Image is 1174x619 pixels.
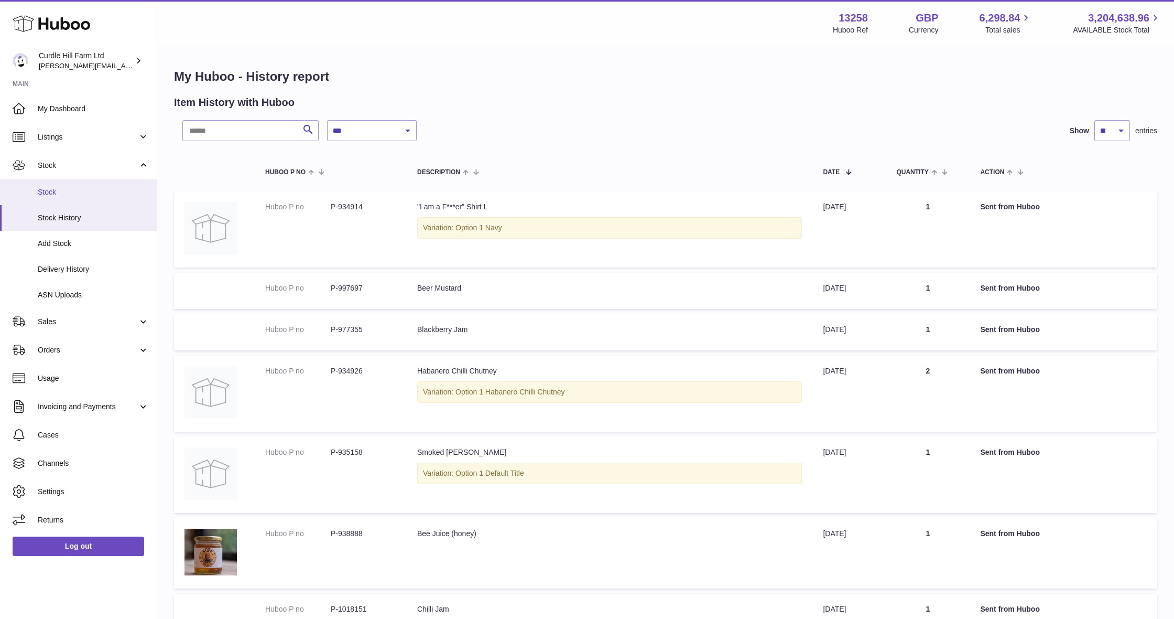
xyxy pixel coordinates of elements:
div: Variation: Option 1 Habanero Chilli Chutney [417,381,802,403]
span: Invoicing and Payments [38,402,138,412]
span: Huboo P no [265,169,306,176]
span: Settings [38,487,149,497]
td: [DATE] [812,273,886,309]
td: [DATE] [812,191,886,268]
span: Total sales [985,25,1032,35]
strong: Sent from Huboo [980,284,1040,292]
a: 6,298.84 Total sales [980,11,1032,35]
td: [DATE] [812,437,886,513]
dt: Huboo P no [265,366,331,376]
span: Cases [38,430,149,440]
td: 1 [886,437,970,513]
span: 3,204,638.96 [1088,11,1149,25]
div: Huboo Ref [833,25,868,35]
img: 1705932916.jpg [184,529,237,575]
span: entries [1135,126,1157,136]
td: [DATE] [812,314,886,350]
span: Orders [38,345,138,355]
dd: P-1018151 [331,604,396,614]
dt: Huboo P no [265,529,331,539]
div: Curdle Hill Farm Ltd [39,51,133,71]
dd: P-934914 [331,202,396,212]
dd: P-934926 [331,366,396,376]
label: Show [1070,126,1089,136]
div: Variation: Option 1 Navy [417,217,802,239]
strong: Sent from Huboo [980,605,1040,613]
dt: Huboo P no [265,202,331,212]
td: Blackberry Jam [407,314,812,350]
dt: Huboo P no [265,604,331,614]
span: Listings [38,132,138,142]
img: no-photo.jpg [184,447,237,500]
dt: Huboo P no [265,325,331,335]
span: AVAILABLE Stock Total [1073,25,1161,35]
span: [PERSON_NAME][EMAIL_ADDRESS][DOMAIN_NAME] [39,61,210,70]
h2: Item History with Huboo [174,95,295,110]
dd: P-935158 [331,447,396,457]
td: 1 [886,518,970,589]
img: miranda@diddlysquatfarmshop.com [13,53,28,69]
img: no-photo.jpg [184,366,237,419]
strong: Sent from Huboo [980,367,1040,375]
strong: Sent from Huboo [980,202,1040,211]
span: Returns [38,515,149,525]
span: ASN Uploads [38,290,149,300]
span: Description [417,169,460,176]
span: Sales [38,317,138,327]
td: 1 [886,273,970,309]
td: Habanero Chilli Chutney [407,356,812,432]
dt: Huboo P no [265,447,331,457]
span: Quantity [896,169,928,176]
dd: P-938888 [331,529,396,539]
dd: P-977355 [331,325,396,335]
a: 3,204,638.96 AVAILABLE Stock Total [1073,11,1161,35]
span: My Dashboard [38,104,149,114]
span: Action [980,169,1004,176]
span: Stock History [38,213,149,223]
td: 1 [886,314,970,350]
strong: GBP [916,11,938,25]
td: "I am a F***er" Shirt L [407,191,812,268]
div: Currency [909,25,939,35]
span: Usage [38,373,149,383]
td: [DATE] [812,356,886,432]
div: Variation: Option 1 Default Title [417,463,802,484]
td: Smoked [PERSON_NAME] [407,437,812,513]
strong: Sent from Huboo [980,529,1040,538]
h1: My Huboo - History report [174,68,1157,85]
span: 6,298.84 [980,11,1020,25]
span: Stock [38,161,138,170]
span: Channels [38,458,149,468]
strong: Sent from Huboo [980,325,1040,334]
a: Log out [13,537,144,556]
span: Date [823,169,840,176]
dd: P-997697 [331,283,396,293]
td: Beer Mustard [407,273,812,309]
span: Add Stock [38,239,149,249]
dt: Huboo P no [265,283,331,293]
span: Stock [38,187,149,197]
span: Delivery History [38,264,149,274]
td: [DATE] [812,518,886,589]
strong: Sent from Huboo [980,448,1040,456]
td: 1 [886,191,970,268]
strong: 13258 [839,11,868,25]
td: Bee Juice (honey) [407,518,812,589]
img: no-photo.jpg [184,202,237,254]
td: 2 [886,356,970,432]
